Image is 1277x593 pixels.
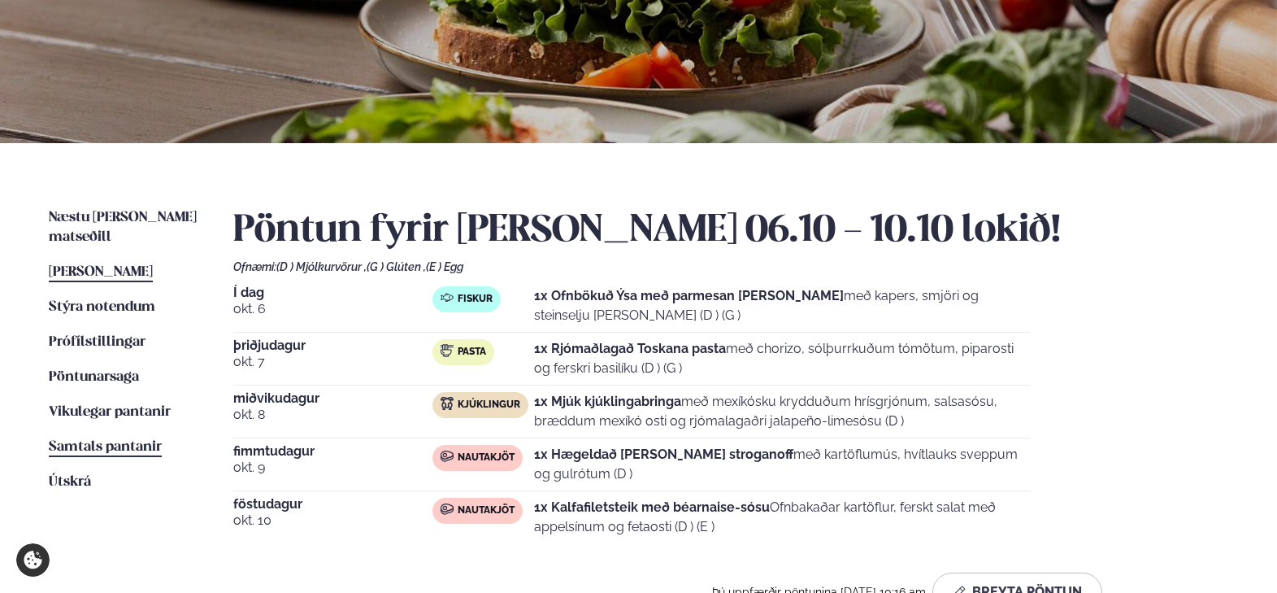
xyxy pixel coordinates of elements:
[49,211,197,244] span: Næstu [PERSON_NAME] matseðill
[233,352,432,372] span: okt. 7
[458,504,515,517] span: Nautakjöt
[534,445,1030,484] p: með kartöflumús, hvítlauks sveppum og gulrótum (D )
[441,450,454,463] img: beef.svg
[49,298,155,317] a: Stýra notendum
[49,368,139,387] a: Pöntunarsaga
[233,458,432,477] span: okt. 9
[534,288,844,303] strong: 1x Ofnbökuð Ýsa með parmesan [PERSON_NAME]
[534,447,793,462] strong: 1x Hægeldað [PERSON_NAME] stroganoff
[441,344,454,357] img: pasta.svg
[534,499,770,515] strong: 1x Kalfafiletsteik með béarnaise-sósu
[49,403,171,422] a: Vikulegar pantanir
[233,260,1228,273] div: Ofnæmi:
[441,291,454,304] img: fish.svg
[426,260,463,273] span: (E ) Egg
[233,339,432,352] span: þriðjudagur
[49,440,162,454] span: Samtals pantanir
[367,260,426,273] span: (G ) Glúten ,
[49,300,155,314] span: Stýra notendum
[458,399,520,412] span: Kjúklingur
[49,475,91,489] span: Útskrá
[441,397,454,410] img: chicken.svg
[233,498,432,511] span: föstudagur
[233,511,432,530] span: okt. 10
[233,286,432,299] span: Í dag
[233,299,432,319] span: okt. 6
[49,208,201,247] a: Næstu [PERSON_NAME] matseðill
[16,543,50,577] a: Cookie settings
[458,346,486,359] span: Pasta
[458,293,493,306] span: Fiskur
[534,286,1030,325] p: með kapers, smjöri og steinselju [PERSON_NAME] (D ) (G )
[276,260,367,273] span: (D ) Mjólkurvörur ,
[534,498,1030,537] p: Ofnbakaðar kartöflur, ferskt salat með appelsínum og fetaosti (D ) (E )
[49,405,171,419] span: Vikulegar pantanir
[233,208,1228,254] h2: Pöntun fyrir [PERSON_NAME] 06.10 - 10.10 lokið!
[534,339,1030,378] p: með chorizo, sólþurrkuðum tómötum, piparosti og ferskri basilíku (D ) (G )
[49,265,153,279] span: [PERSON_NAME]
[534,341,726,356] strong: 1x Rjómaðlagað Toskana pasta
[49,333,146,352] a: Prófílstillingar
[233,405,432,425] span: okt. 8
[49,370,139,384] span: Pöntunarsaga
[49,263,153,282] a: [PERSON_NAME]
[534,394,681,409] strong: 1x Mjúk kjúklingabringa
[233,392,432,405] span: miðvikudagur
[49,438,162,457] a: Samtals pantanir
[49,473,91,492] a: Útskrá
[49,335,146,349] span: Prófílstillingar
[233,445,432,458] span: fimmtudagur
[534,392,1030,431] p: með mexíkósku krydduðum hrísgrjónum, salsasósu, bræddum mexíkó osti og rjómalagaðri jalapeño-lime...
[441,503,454,516] img: beef.svg
[458,451,515,464] span: Nautakjöt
